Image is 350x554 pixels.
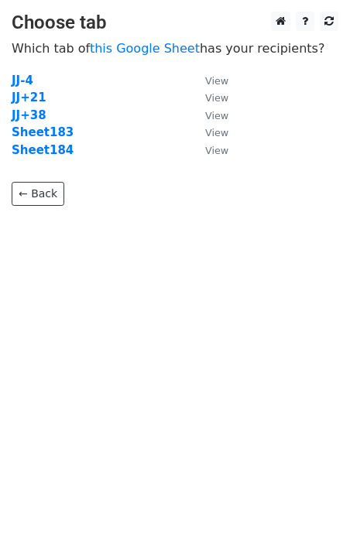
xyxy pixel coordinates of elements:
a: JJ-4 [12,74,33,87]
a: View [190,125,228,139]
p: Which tab of has your recipients? [12,40,338,56]
a: Sheet183 [12,125,74,139]
small: View [205,127,228,138]
a: View [190,74,228,87]
small: View [205,75,228,87]
a: JJ+21 [12,91,46,104]
a: View [190,91,228,104]
a: this Google Sheet [90,41,200,56]
small: View [205,92,228,104]
a: Sheet184 [12,143,74,157]
small: View [205,110,228,121]
a: View [190,143,228,157]
a: JJ+38 [12,108,46,122]
a: ← Back [12,182,64,206]
h3: Choose tab [12,12,338,34]
a: View [190,108,228,122]
small: View [205,145,228,156]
